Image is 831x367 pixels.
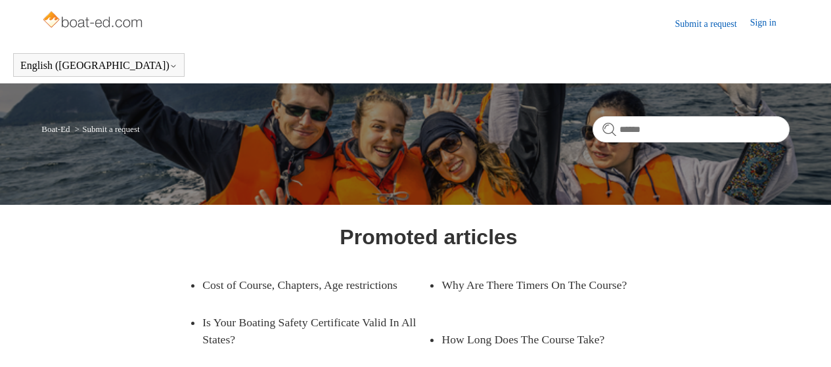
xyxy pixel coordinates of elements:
a: Is Your Boating Safety Certificate Valid In All States? [202,304,428,358]
a: Sign in [750,16,790,32]
a: Why Are There Timers On The Course? [441,267,648,303]
input: Search [593,116,790,142]
li: Boat-Ed [41,124,72,134]
a: Boat-Ed [41,124,70,134]
a: Cost of Course, Chapters, Age restrictions [202,267,409,303]
button: English ([GEOGRAPHIC_DATA]) [20,60,177,72]
a: How Long Does The Course Take? [441,321,648,358]
a: Submit a request [675,17,750,31]
img: Boat-Ed Help Center home page [41,8,146,34]
h1: Promoted articles [340,221,517,253]
li: Submit a request [72,124,140,134]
